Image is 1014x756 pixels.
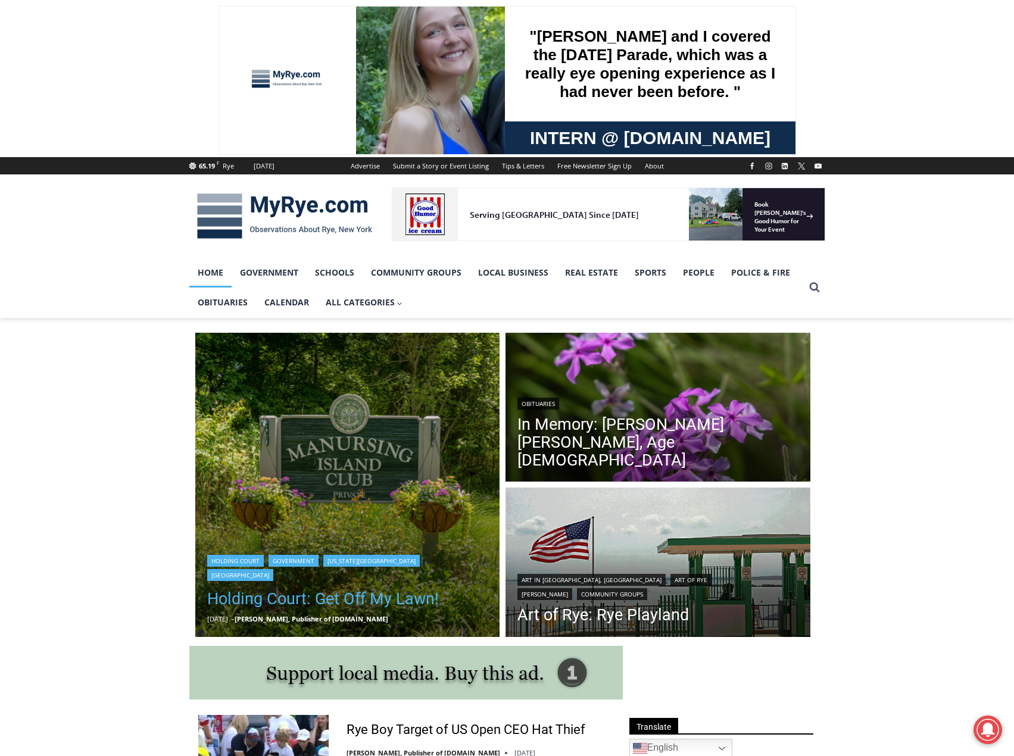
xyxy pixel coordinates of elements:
a: Government [269,555,319,567]
a: Linkedin [778,159,792,173]
a: Local Business [470,258,557,288]
img: MyRye.com [189,185,380,247]
a: [PERSON_NAME], Publisher of [DOMAIN_NAME] [235,614,388,623]
a: [US_STATE][GEOGRAPHIC_DATA] [323,555,420,567]
span: Translate [629,718,678,734]
a: Community Groups [363,258,470,288]
div: Rye [223,161,234,171]
div: [DATE] [254,161,274,171]
nav: Primary Navigation [189,258,804,318]
a: People [675,258,723,288]
a: [PERSON_NAME] [517,588,572,600]
a: Real Estate [557,258,626,288]
a: Read More Holding Court: Get Off My Lawn! [195,333,500,638]
nav: Secondary Navigation [344,157,670,174]
button: Child menu of All Categories [317,288,411,317]
div: "[PERSON_NAME] and I covered the [DATE] Parade, which was a really eye opening experience as I ha... [301,1,563,115]
img: s_800_809a2aa2-bb6e-4add-8b5e-749ad0704c34.jpeg [288,1,360,54]
a: Holding Court [207,555,264,567]
span: 65.19 [199,161,215,170]
time: [DATE] [207,614,228,623]
a: Advertise [344,157,386,174]
span: – [231,614,235,623]
img: (PHOTO: Rye Playland. Entrance onto Playland Beach at the Boardwalk. By JoAnn Cancro.) [506,488,810,640]
a: Sports [626,258,675,288]
span: Open Tues. - Sun. [PHONE_NUMBER] [4,123,117,168]
a: In Memory: [PERSON_NAME] [PERSON_NAME], Age [DEMOGRAPHIC_DATA] [517,416,798,469]
img: (PHOTO: Kim Eierman of EcoBeneficial designed and oversaw the installation of native plant beds f... [506,333,810,485]
div: | | | [207,552,488,581]
div: "the precise, almost orchestrated movements of cutting and assembling sushi and [PERSON_NAME] mak... [123,74,175,142]
a: Facebook [745,159,759,173]
img: support local media, buy this ad [189,646,623,699]
h4: Book [PERSON_NAME]'s Good Humor for Your Event [363,13,414,46]
a: Obituaries [517,398,559,410]
div: | | | [517,571,798,600]
span: F [217,160,219,166]
a: Holding Court: Get Off My Lawn! [207,587,488,611]
div: Serving [GEOGRAPHIC_DATA] Since [DATE] [78,21,294,33]
a: Intern @ [DOMAIN_NAME] [286,115,577,148]
a: Schools [307,258,363,288]
a: Art in [GEOGRAPHIC_DATA], [GEOGRAPHIC_DATA] [517,574,666,586]
img: en [633,741,647,755]
a: Tips & Letters [495,157,551,174]
button: View Search Form [804,277,825,298]
a: Rye Boy Target of US Open CEO Hat Thief [347,721,585,739]
a: Art of Rye: Rye Playland [517,606,798,624]
a: Home [189,258,232,288]
a: Art of Rye [670,574,712,586]
a: About [638,157,670,174]
a: Open Tues. - Sun. [PHONE_NUMBER] [1,120,120,148]
a: Calendar [256,288,317,317]
img: (PHOTO: Manursing Island Club in Rye. File photo, 2024. Credit: Justin Gray.) [195,333,500,638]
a: Instagram [762,159,776,173]
a: Free Newsletter Sign Up [551,157,638,174]
a: Government [232,258,307,288]
a: Community Groups [577,588,647,600]
span: Intern @ [DOMAIN_NAME] [311,118,552,145]
a: Book [PERSON_NAME]'s Good Humor for Your Event [354,4,430,54]
a: YouTube [811,159,825,173]
a: Police & Fire [723,258,798,288]
a: X [794,159,809,173]
a: Read More Art of Rye: Rye Playland [506,488,810,640]
a: Read More In Memory: Barbara Porter Schofield, Age 90 [506,333,810,485]
a: [GEOGRAPHIC_DATA] [207,569,273,581]
a: Obituaries [189,288,256,317]
a: Submit a Story or Event Listing [386,157,495,174]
